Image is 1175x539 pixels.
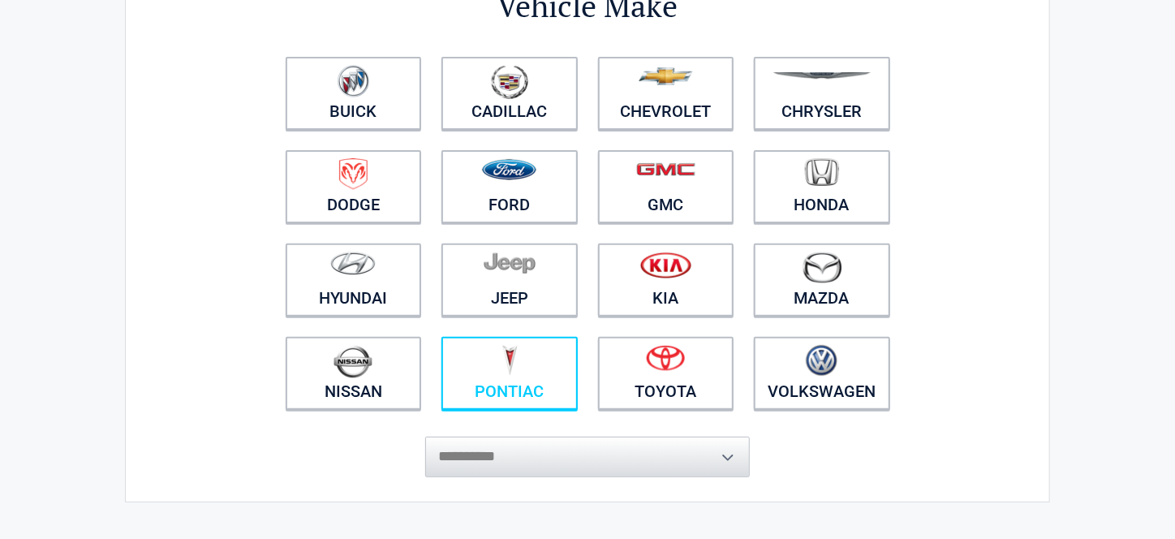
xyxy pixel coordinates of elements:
img: gmc [636,162,695,176]
img: nissan [334,345,372,378]
img: dodge [339,158,368,190]
a: Mazda [754,244,890,317]
img: ford [482,159,536,180]
a: Buick [286,57,422,130]
img: buick [338,65,369,97]
img: toyota [646,345,685,371]
img: pontiac [501,345,518,376]
a: Toyota [598,337,734,410]
a: Dodge [286,150,422,223]
a: Kia [598,244,734,317]
a: Volkswagen [754,337,890,410]
a: Chevrolet [598,57,734,130]
a: Jeep [441,244,578,317]
a: Honda [754,150,890,223]
a: Hyundai [286,244,422,317]
a: GMC [598,150,734,223]
img: hyundai [330,252,376,275]
a: Ford [441,150,578,223]
img: jeep [484,252,536,274]
a: Nissan [286,337,422,410]
img: honda [805,158,839,187]
img: volkswagen [806,345,837,377]
img: chrysler [773,72,872,80]
img: chevrolet [639,67,693,85]
a: Cadillac [441,57,578,130]
img: cadillac [491,65,528,99]
img: mazda [802,252,842,283]
img: kia [640,252,691,278]
a: Pontiac [441,337,578,410]
a: Chrysler [754,57,890,130]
